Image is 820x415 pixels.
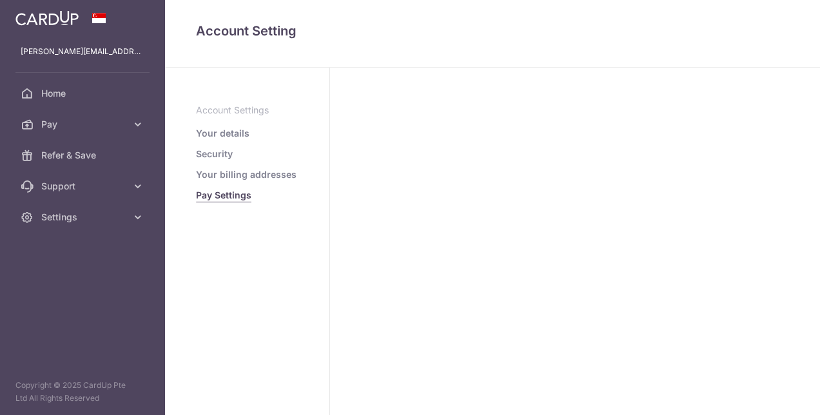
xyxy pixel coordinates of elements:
[196,168,297,181] a: Your billing addresses
[196,23,297,39] span: translation missing: en.refund_bank_accounts.show.title.account_setting
[41,211,126,224] span: Settings
[41,180,126,193] span: Support
[196,104,298,117] p: Account Settings
[196,148,233,160] a: Security
[41,87,126,100] span: Home
[41,149,126,162] span: Refer & Save
[15,10,79,26] img: CardUp
[21,45,144,58] p: shawn_chia@hotmail.com
[41,118,126,131] span: Pay
[196,189,251,202] a: Pay Settings
[196,127,249,140] a: Your details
